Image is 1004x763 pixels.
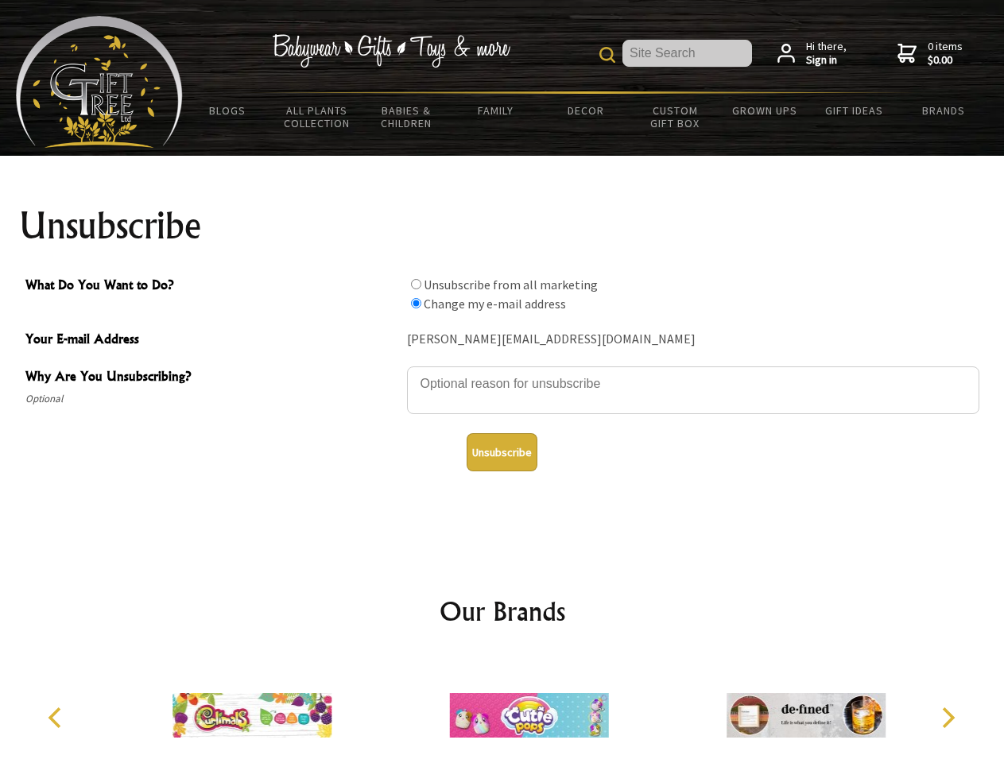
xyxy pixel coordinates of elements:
[599,47,615,63] img: product search
[407,327,979,352] div: [PERSON_NAME][EMAIL_ADDRESS][DOMAIN_NAME]
[25,329,399,352] span: Your E-mail Address
[541,94,630,127] a: Decor
[25,275,399,298] span: What Do You Want to Do?
[411,298,421,308] input: What Do You Want to Do?
[899,94,989,127] a: Brands
[183,94,273,127] a: BLOGS
[806,40,847,68] span: Hi there,
[16,16,183,148] img: Babyware - Gifts - Toys and more...
[424,277,598,292] label: Unsubscribe from all marketing
[777,40,847,68] a: Hi there,Sign in
[272,34,510,68] img: Babywear - Gifts - Toys & more
[622,40,752,67] input: Site Search
[630,94,720,140] a: Custom Gift Box
[897,40,963,68] a: 0 items$0.00
[452,94,541,127] a: Family
[32,592,973,630] h2: Our Brands
[362,94,452,140] a: Babies & Children
[19,207,986,245] h1: Unsubscribe
[407,366,979,414] textarea: Why Are You Unsubscribing?
[273,94,362,140] a: All Plants Collection
[806,53,847,68] strong: Sign in
[40,700,75,735] button: Previous
[424,296,566,312] label: Change my e-mail address
[719,94,809,127] a: Grown Ups
[467,433,537,471] button: Unsubscribe
[411,279,421,289] input: What Do You Want to Do?
[809,94,899,127] a: Gift Ideas
[25,366,399,389] span: Why Are You Unsubscribing?
[25,389,399,409] span: Optional
[928,39,963,68] span: 0 items
[930,700,965,735] button: Next
[928,53,963,68] strong: $0.00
